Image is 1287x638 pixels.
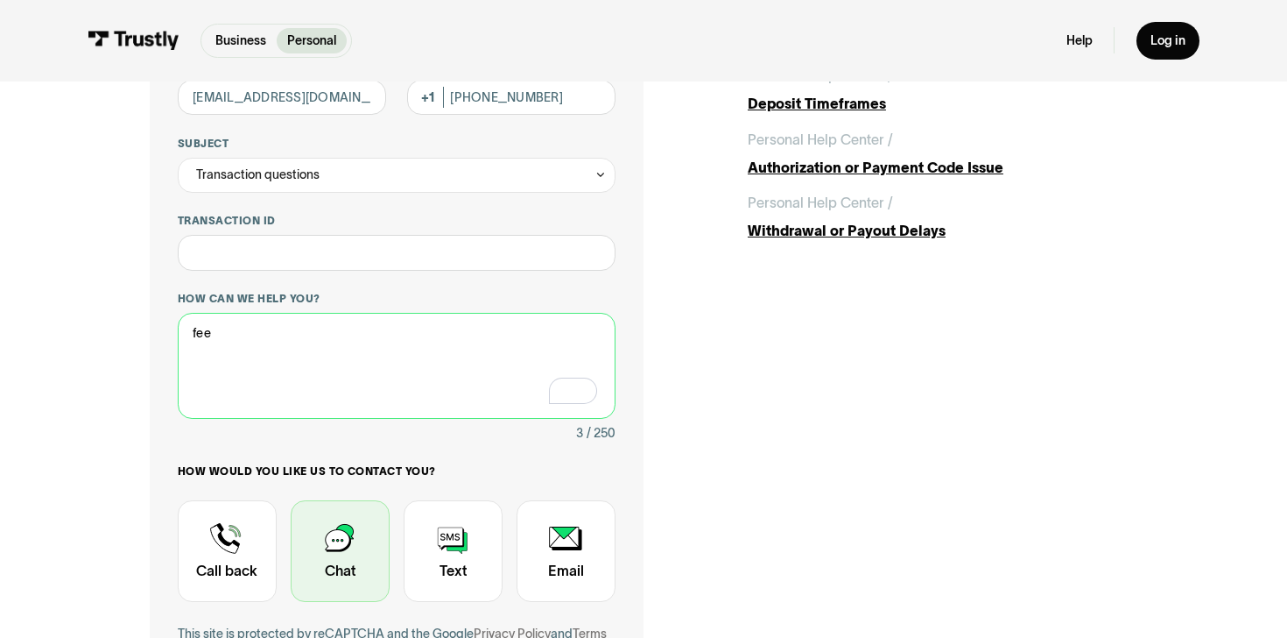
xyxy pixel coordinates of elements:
a: Business [205,28,277,53]
input: (555) 555-5555 [407,80,615,115]
a: Personal [277,28,347,53]
a: Personal Help Center /Withdrawal or Payout Delays [748,192,1137,241]
a: Log in [1136,22,1199,60]
label: Subject [178,137,615,151]
div: Personal Help Center / [748,129,893,150]
label: How can we help you? [178,292,615,306]
p: Business [215,32,266,50]
a: Personal Help Center /Deposit Timeframes [748,65,1137,114]
div: Transaction questions [196,164,320,185]
div: Personal Help Center / [748,192,893,213]
a: Help [1066,32,1093,48]
div: / 250 [587,422,615,443]
div: Log in [1150,32,1185,48]
textarea: To enrich screen reader interactions, please activate Accessibility in Grammarly extension settings [178,313,615,419]
a: Personal Help Center /Authorization or Payment Code Issue [748,129,1137,178]
p: Personal [287,32,336,50]
div: 3 [576,422,583,443]
div: Withdrawal or Payout Delays [748,220,1137,241]
input: alex@mail.com [178,80,386,115]
img: Trustly Logo [88,31,179,50]
div: Deposit Timeframes [748,93,1137,114]
label: How would you like us to contact you? [178,464,615,478]
div: Transaction questions [178,158,615,193]
label: Transaction ID [178,214,615,228]
div: Authorization or Payment Code Issue [748,157,1137,178]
